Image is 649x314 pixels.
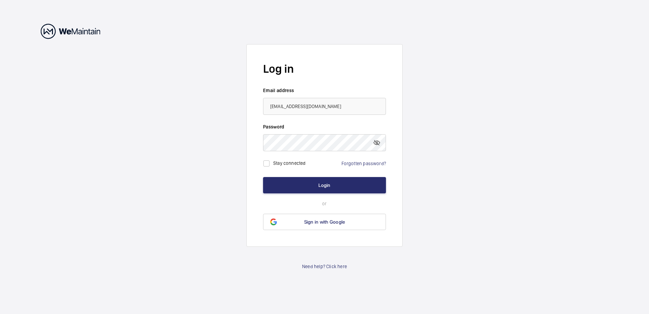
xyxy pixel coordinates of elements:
[263,177,386,193] button: Login
[263,61,386,77] h2: Log in
[273,160,306,166] label: Stay connected
[263,98,386,115] input: Your email address
[304,219,345,225] span: Sign in with Google
[263,123,386,130] label: Password
[341,161,386,166] a: Forgotten password?
[302,263,347,270] a: Need help? Click here
[263,200,386,207] p: or
[263,87,386,94] label: Email address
